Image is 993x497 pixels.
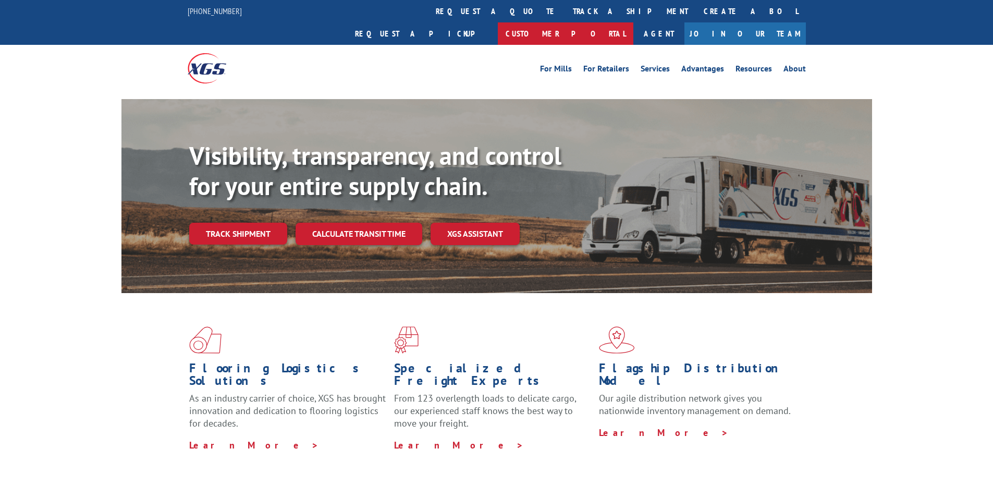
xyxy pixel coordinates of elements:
img: xgs-icon-flagship-distribution-model-red [599,326,635,354]
a: Request a pickup [347,22,498,45]
a: About [783,65,806,76]
h1: Flagship Distribution Model [599,362,796,392]
a: Join Our Team [684,22,806,45]
h1: Specialized Freight Experts [394,362,591,392]
img: xgs-icon-total-supply-chain-intelligence-red [189,326,222,354]
p: From 123 overlength loads to delicate cargo, our experienced staff knows the best way to move you... [394,392,591,439]
a: For Retailers [583,65,629,76]
a: Services [641,65,670,76]
a: Learn More > [599,427,729,439]
a: For Mills [540,65,572,76]
a: Customer Portal [498,22,633,45]
a: Learn More > [394,439,524,451]
h1: Flooring Logistics Solutions [189,362,386,392]
a: Track shipment [189,223,287,245]
a: XGS ASSISTANT [431,223,520,245]
a: Advantages [681,65,724,76]
a: Resources [735,65,772,76]
a: Agent [633,22,684,45]
img: xgs-icon-focused-on-flooring-red [394,326,419,354]
a: Calculate transit time [296,223,422,245]
b: Visibility, transparency, and control for your entire supply chain. [189,139,561,202]
span: Our agile distribution network gives you nationwide inventory management on demand. [599,392,791,417]
a: Learn More > [189,439,319,451]
span: As an industry carrier of choice, XGS has brought innovation and dedication to flooring logistics... [189,392,386,429]
a: [PHONE_NUMBER] [188,6,242,16]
